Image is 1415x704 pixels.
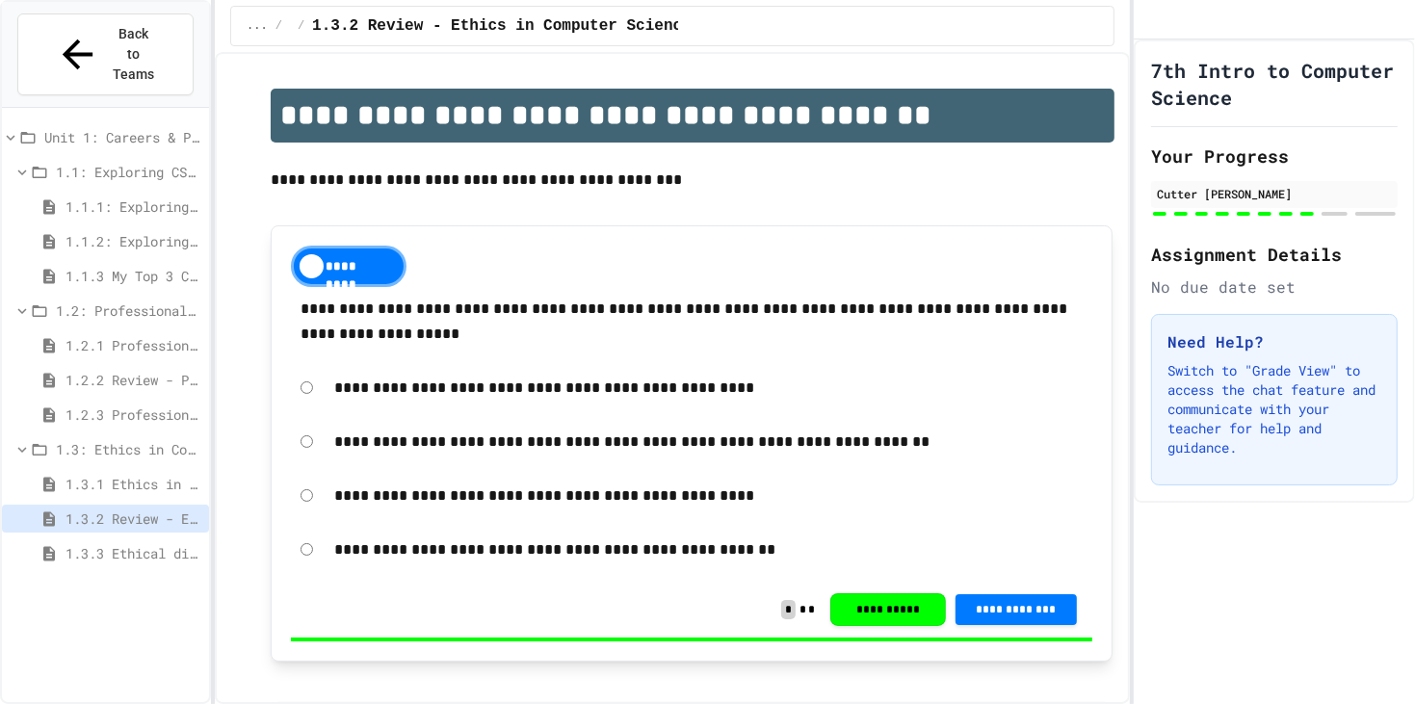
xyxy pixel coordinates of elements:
span: 1.2.2 Review - Professional Communication [66,370,201,390]
h3: Need Help? [1167,330,1381,353]
h1: 7th Intro to Computer Science [1151,57,1398,111]
span: 1.3.2 Review - Ethics in Computer Science [312,14,692,38]
span: 1.1: Exploring CS Careers [56,162,201,182]
h2: Assignment Details [1151,241,1398,268]
span: 1.1.3 My Top 3 CS Careers! [66,266,201,286]
span: ... [247,18,268,34]
span: 1.1.1: Exploring CS Careers [66,196,201,217]
button: Back to Teams [17,13,194,95]
span: / [298,18,304,34]
h2: Your Progress [1151,143,1398,169]
span: 1.3.1 Ethics in Computer Science [66,474,201,494]
span: 1.1.2: Exploring CS Careers - Review [66,231,201,251]
span: 1.3: Ethics in Computing [56,439,201,459]
div: No due date set [1151,275,1398,299]
span: Back to Teams [112,24,157,85]
span: 1.3.2 Review - Ethics in Computer Science [66,508,201,529]
span: 1.2.1 Professional Communication [66,335,201,355]
p: Switch to "Grade View" to access the chat feature and communicate with your teacher for help and ... [1167,361,1381,457]
span: / [275,18,282,34]
span: Unit 1: Careers & Professionalism [44,127,201,147]
div: Cutter [PERSON_NAME] [1157,185,1392,202]
span: 1.2.3 Professional Communication Challenge [66,404,201,425]
span: 1.3.3 Ethical dilemma reflections [66,543,201,563]
span: 1.2: Professional Communication [56,300,201,321]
